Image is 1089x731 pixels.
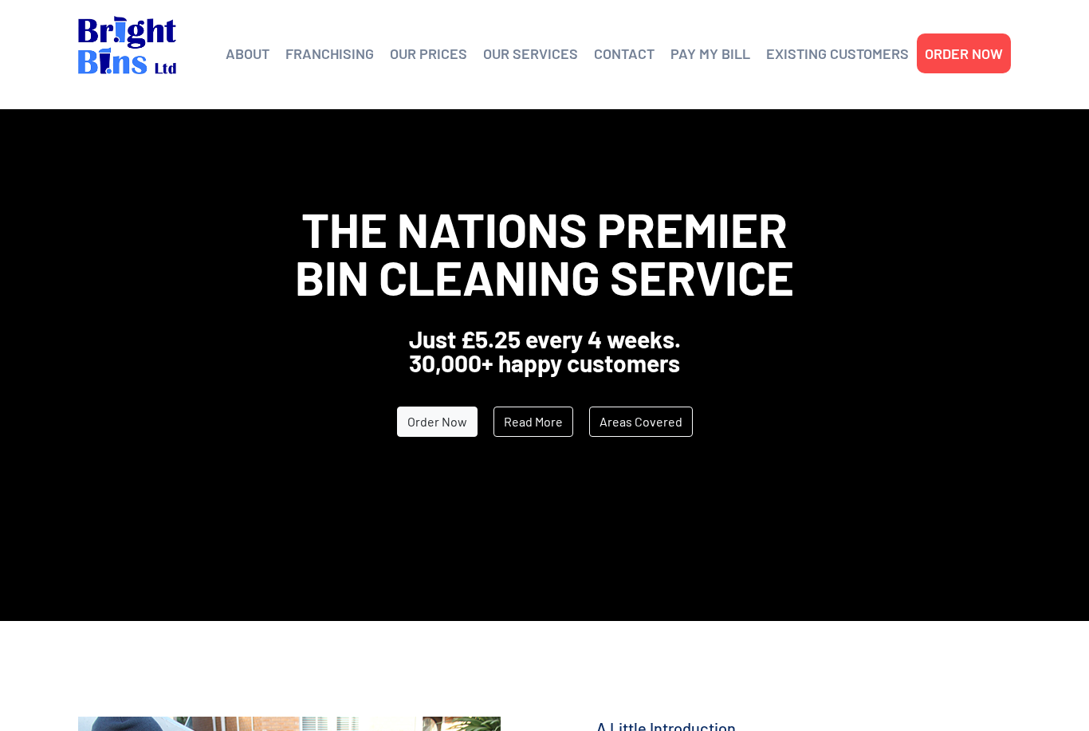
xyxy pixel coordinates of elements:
[226,41,269,65] a: ABOUT
[493,407,573,437] a: Read More
[285,41,374,65] a: FRANCHISING
[594,41,655,65] a: CONTACT
[589,407,693,437] a: Areas Covered
[483,41,578,65] a: OUR SERVICES
[397,407,478,437] a: Order Now
[295,200,794,305] span: The Nations Premier Bin Cleaning Service
[670,41,750,65] a: PAY MY BILL
[766,41,909,65] a: EXISTING CUSTOMERS
[925,41,1003,65] a: ORDER NOW
[390,41,467,65] a: OUR PRICES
